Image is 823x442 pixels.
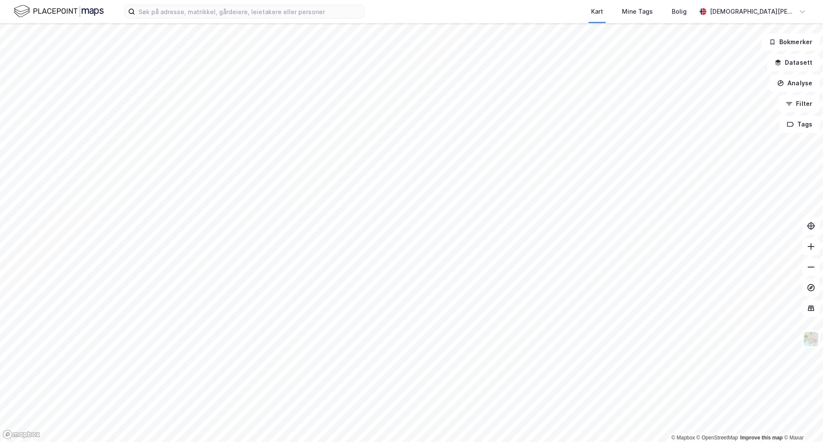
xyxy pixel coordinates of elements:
[770,75,820,92] button: Analyse
[780,116,820,133] button: Tags
[591,6,603,17] div: Kart
[762,33,820,51] button: Bokmerker
[14,4,104,19] img: logo.f888ab2527a4732fd821a326f86c7f29.svg
[135,5,364,18] input: Søk på adresse, matrikkel, gårdeiere, leietakere eller personer
[803,331,819,347] img: Z
[767,54,820,71] button: Datasett
[780,401,823,442] div: Kontrollprogram for chat
[710,6,796,17] div: [DEMOGRAPHIC_DATA][PERSON_NAME]
[778,95,820,112] button: Filter
[780,401,823,442] iframe: Chat Widget
[671,435,695,441] a: Mapbox
[740,435,783,441] a: Improve this map
[672,6,687,17] div: Bolig
[622,6,653,17] div: Mine Tags
[697,435,738,441] a: OpenStreetMap
[3,430,40,439] a: Mapbox homepage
